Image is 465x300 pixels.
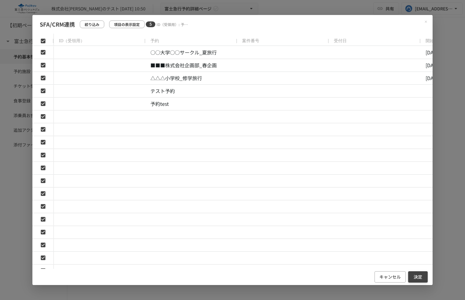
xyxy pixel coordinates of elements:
[146,21,155,28] span: 5
[408,271,428,283] button: 決定
[426,38,438,44] span: 開始日
[150,74,233,82] p: △△△小学校_修学旅行
[150,49,233,57] p: ○○大学○○サークル_夏旅行
[150,100,233,108] p: 予約test
[375,271,406,283] button: キャンセル
[59,38,85,44] span: ID（受領用）
[150,87,233,95] p: テスト予約
[157,21,190,27] p: ID（受領用）: 予約: 案件番号: 受付日: 開始日
[85,21,99,27] p: 絞り込み
[422,17,430,26] button: Close modal
[109,20,145,28] button: 項目の表示設定
[150,61,233,69] p: ■■■株式会社企画部_春企画
[334,38,347,44] span: 受付日
[80,20,104,28] button: 絞り込み
[242,38,259,44] span: 案件番号
[150,38,159,44] span: 予約
[40,20,75,29] p: SFA/CRM連携
[114,21,140,27] p: 項目の表示設定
